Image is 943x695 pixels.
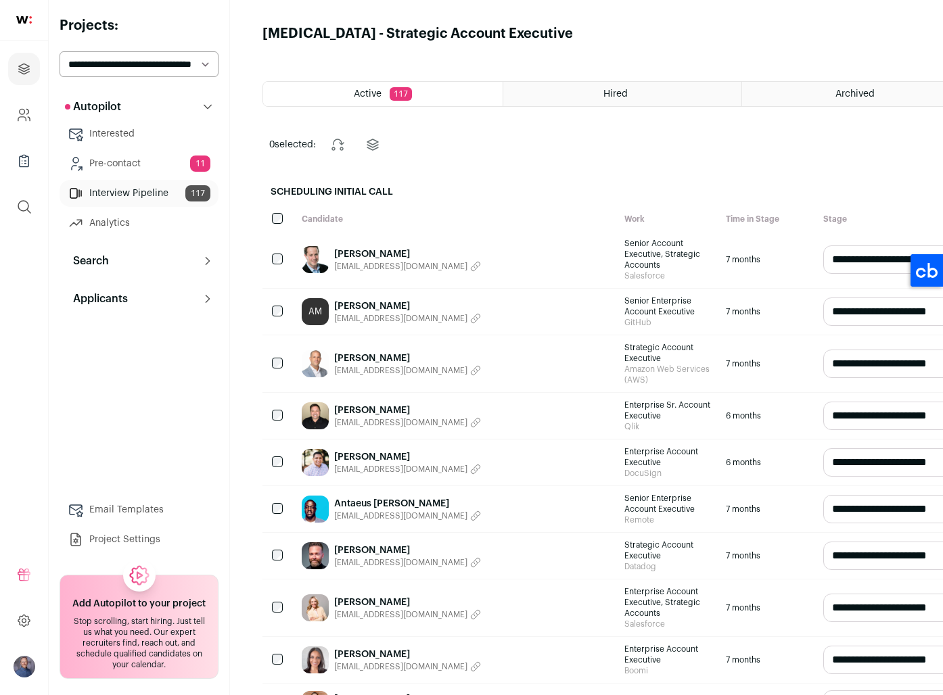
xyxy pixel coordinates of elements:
[719,637,816,683] div: 7 months
[334,661,467,672] span: [EMAIL_ADDRESS][DOMAIN_NAME]
[618,207,719,231] div: Work
[624,446,712,468] span: Enterprise Account Executive
[334,247,481,261] a: [PERSON_NAME]
[60,496,218,523] a: Email Templates
[334,661,481,672] button: [EMAIL_ADDRESS][DOMAIN_NAME]
[334,450,481,464] a: [PERSON_NAME]
[302,402,329,429] img: a7b9a3f15b64504006501f42708989b22f57ebf221b5d14c7b7363e1b735f13f
[719,533,816,579] div: 7 months
[65,253,109,269] p: Search
[334,417,467,428] span: [EMAIL_ADDRESS][DOMAIN_NAME]
[719,439,816,485] div: 6 months
[302,449,329,476] img: e96e1e7a8371555792b8be230b409e86041e1fde92876f6425fc684d546954a2
[334,648,481,661] a: [PERSON_NAME]
[624,514,712,525] span: Remote
[624,665,712,676] span: Boomi
[719,486,816,532] div: 7 months
[624,400,712,421] span: Enterprise Sr. Account Executive
[719,289,816,335] div: 7 months
[624,342,712,364] span: Strategic Account Executive
[390,87,412,101] span: 117
[624,364,712,385] span: Amazon Web Services (AWS)
[60,93,218,120] button: Autopilot
[624,561,712,572] span: Datadog
[262,24,573,43] h1: [MEDICAL_DATA] - Strategic Account Executive
[269,138,316,151] span: selected:
[65,99,121,115] p: Autopilot
[60,120,218,147] a: Interested
[334,417,481,428] button: [EMAIL_ADDRESS][DOMAIN_NAME]
[334,313,481,324] button: [EMAIL_ADDRESS][DOMAIN_NAME]
[60,210,218,237] a: Analytics
[14,656,35,677] img: 17073242-medium_jpg
[334,261,467,272] span: [EMAIL_ADDRESS][DOMAIN_NAME]
[334,299,481,313] a: [PERSON_NAME]
[334,609,481,620] button: [EMAIL_ADDRESS][DOMAIN_NAME]
[185,185,210,201] span: 117
[835,89,875,99] span: Archived
[8,53,40,85] a: Projects
[603,89,628,99] span: Hired
[295,207,618,231] div: Candidate
[334,510,481,521] button: [EMAIL_ADDRESS][DOMAIN_NAME]
[624,619,712,629] span: Salesforce
[624,493,712,514] span: Senior Enterprise Account Executive
[719,207,816,231] div: Time in Stage
[503,82,742,106] a: Hired
[302,246,329,273] img: 253625bca01b7f658912c2f496a809b2b3609d14cf79d4633fc12cf1b6e585f7
[8,145,40,177] a: Company Lists
[60,575,218,679] a: Add Autopilot to your project Stop scrolling, start hiring. Just tell us what you need. Our exper...
[302,646,329,673] img: 87bd958b34019c6206efce327134816824b6ceb0c885d7afa9dd20e99b2a886b
[334,609,467,620] span: [EMAIL_ADDRESS][DOMAIN_NAME]
[334,464,481,475] button: [EMAIL_ADDRESS][DOMAIN_NAME]
[624,586,712,619] span: Enterprise Account Executive, Strategic Accounts
[719,231,816,288] div: 7 months
[334,544,481,557] a: [PERSON_NAME]
[190,155,210,172] span: 11
[334,313,467,324] span: [EMAIL_ADDRESS][DOMAIN_NAME]
[8,99,40,131] a: Company and ATS Settings
[719,579,816,636] div: 7 months
[334,596,481,609] a: [PERSON_NAME]
[60,150,218,177] a: Pre-contact11
[16,16,32,24] img: wellfound-shorthand-0d5821cbd27db2630d0214b213865d53afaa358527fdda9d0ea32b1df1b89c2c.svg
[354,89,382,99] span: Active
[269,140,275,149] span: 0
[302,298,329,325] a: AM
[624,295,712,317] span: Senior Enterprise Account Executive
[334,352,481,365] a: [PERSON_NAME]
[624,317,712,328] span: GitHub
[72,597,206,610] h2: Add Autopilot to your project
[719,335,816,392] div: 7 months
[334,261,481,272] button: [EMAIL_ADDRESS][DOMAIN_NAME]
[302,542,329,569] img: a5730b20d7a2bc61c805f5122f943ef6daebb211831e96b7065e98d1cf8d63e4
[624,540,712,561] span: Strategic Account Executive
[334,557,467,568] span: [EMAIL_ADDRESS][DOMAIN_NAME]
[624,270,712,281] span: Salesforce
[302,594,329,621] img: 74f83392db59071b8f02b586fd2e0db9ce967d63d578e38c827daa4e0dbda6bd
[334,365,481,376] button: [EMAIL_ADDRESS][DOMAIN_NAME]
[624,644,712,665] span: Enterprise Account Executive
[14,656,35,677] button: Open dropdown
[334,365,467,376] span: [EMAIL_ADDRESS][DOMAIN_NAME]
[719,393,816,439] div: 6 months
[334,464,467,475] span: [EMAIL_ADDRESS][DOMAIN_NAME]
[334,557,481,568] button: [EMAIL_ADDRESS][DOMAIN_NAME]
[60,247,218,274] button: Search
[321,128,354,161] button: Change stage
[60,285,218,312] button: Applicants
[65,291,128,307] p: Applicants
[60,526,218,553] a: Project Settings
[334,497,481,510] a: Antaeus [PERSON_NAME]
[68,616,210,670] div: Stop scrolling, start hiring. Just tell us what you need. Our expert recruiters find, reach out, ...
[334,404,481,417] a: [PERSON_NAME]
[624,238,712,270] span: Senior Account Executive, Strategic Accounts
[624,468,712,479] span: DocuSign
[334,510,467,521] span: [EMAIL_ADDRESS][DOMAIN_NAME]
[60,16,218,35] h2: Projects:
[60,180,218,207] a: Interview Pipeline117
[624,421,712,432] span: Qlik
[302,496,329,523] img: b345acf3a960f730a1827ea9bbcdadf25f595fe15848f03c1d5bb2f86d731d17
[302,350,329,377] img: 78e88728742293348095cce9632b9bc473b18d637ffe92e8775bb97b69818c58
